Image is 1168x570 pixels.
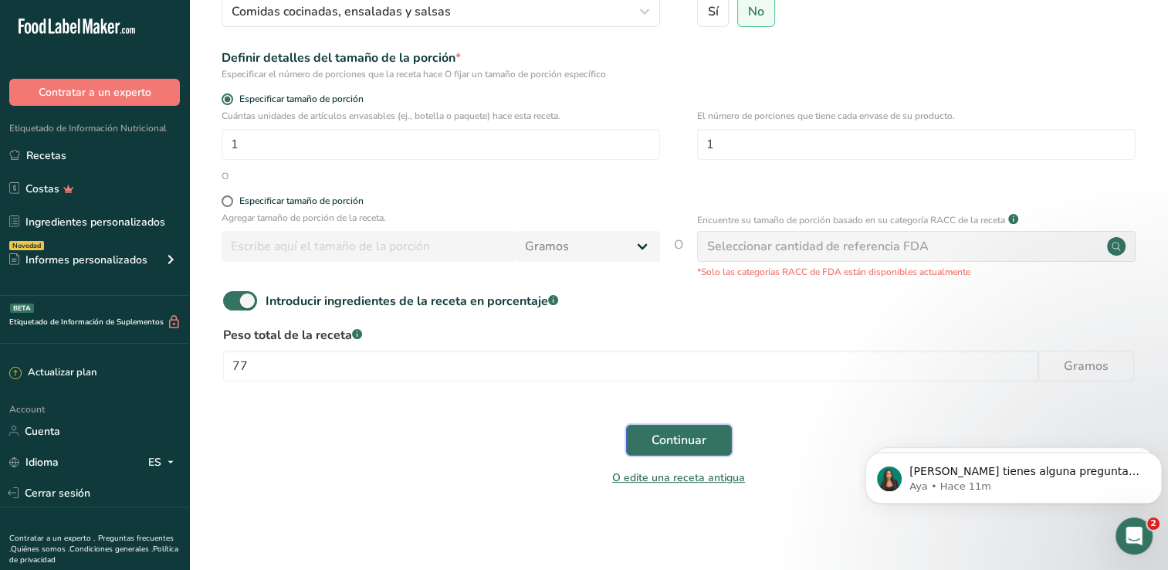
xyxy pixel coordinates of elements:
a: Idioma [9,449,59,476]
span: Continuar [652,431,706,450]
a: Contratar a un experto . [9,533,95,544]
a: Política de privacidad [9,544,178,565]
a: O edite una receta antigua [612,470,745,485]
button: Continuar [626,425,732,456]
div: Introducir ingredientes de la receta en porcentaje [266,292,558,310]
span: No [748,4,764,19]
input: Escribe aquí el tamaño de la porción [222,231,516,262]
p: *Solo las categorías RACC de FDA están disponibles actualmente [697,265,1136,279]
a: Quiénes somos . [11,544,69,555]
span: Comidas cocinadas, ensaladas y salsas [232,2,451,21]
div: Seleccionar cantidad de referencia FDA [707,237,929,256]
a: Condiciones generales . [69,544,153,555]
div: ES [148,453,180,471]
div: Especificar tamaño de porción [239,195,364,207]
p: Encuentre su tamaño de porción basado en su categoría RACC de la receta [697,213,1005,227]
span: 2 [1147,517,1160,530]
div: BETA [10,304,34,313]
div: Novedad [9,241,44,250]
p: Agregar tamaño de porción de la receta. [222,211,660,225]
p: Cuántas unidades de artículos envasables (ej., botella o paquete) hace esta receta. [222,109,660,123]
div: O [222,169,229,183]
button: Contratar a un experto [9,79,180,106]
span: O [674,236,683,279]
button: Gramos [1038,351,1134,382]
iframe: Intercom notifications mensaje [859,420,1168,528]
div: Actualizar plan [9,365,96,381]
iframe: Intercom live chat [1116,517,1153,555]
span: Especificar tamaño de porción [233,93,364,105]
span: Gramos [1064,357,1109,375]
a: Preguntas frecuentes . [9,533,174,555]
div: Informes personalizados [9,252,147,268]
span: Sí [707,4,718,19]
p: El número de porciones que tiene cada envase de su producto. [697,109,1136,123]
div: Especificar el número de porciones que la receta hace O fijar un tamaño de porción específico [222,67,660,81]
div: Definir detalles del tamaño de la porción [222,49,660,67]
label: Peso total de la receta [223,326,1134,344]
